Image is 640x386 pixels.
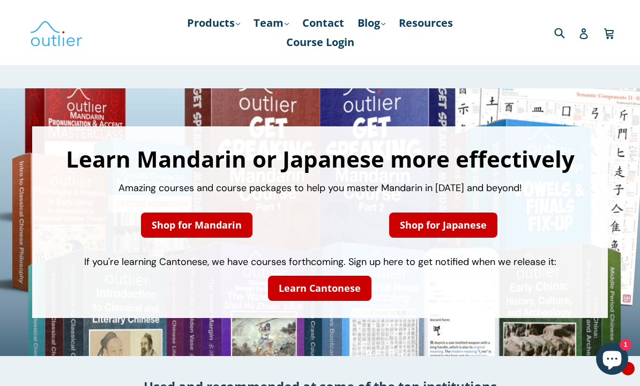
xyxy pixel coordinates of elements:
[297,13,349,33] a: Contact
[593,343,631,377] inbox-online-store-chat: Shopify online store chat
[393,13,458,33] a: Resources
[248,13,294,33] a: Team
[29,17,83,48] img: Outlier Linguistics
[118,181,522,194] span: Amazing courses and course packages to help you master Mandarin in [DATE] and beyond!
[352,13,391,33] a: Blog
[552,21,581,43] input: Search
[389,213,497,238] a: Shop for Japanese
[43,148,598,170] h1: Learn Mandarin or Japanese more effectively
[268,276,371,301] a: Learn Cantonese
[182,13,245,33] a: Products
[141,213,252,238] a: Shop for Mandarin
[281,33,360,52] a: Course Login
[84,255,556,268] span: If you're learning Cantonese, we have courses forthcoming. Sign up here to get notified when we r...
